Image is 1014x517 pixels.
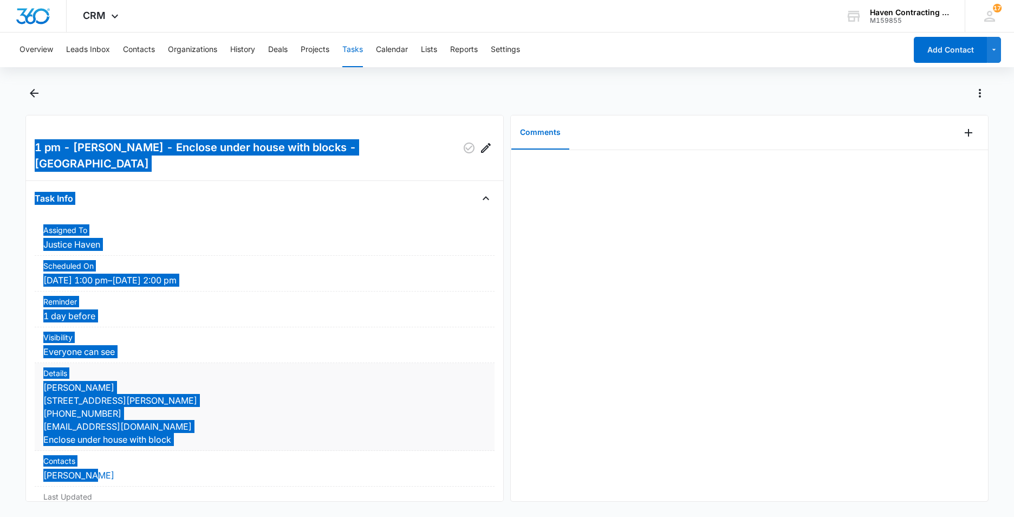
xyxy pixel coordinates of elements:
dt: Last Updated [43,491,486,502]
div: Details[PERSON_NAME] [STREET_ADDRESS][PERSON_NAME] [PHONE_NUMBER] [EMAIL_ADDRESS][DOMAIN_NAME] En... [35,363,495,451]
button: Settings [491,33,520,67]
button: Contacts [123,33,155,67]
div: account name [870,8,949,17]
div: Scheduled On[DATE] 1:00 pm–[DATE] 2:00 pm [35,256,495,292]
button: Back [25,85,42,102]
div: Contacts[PERSON_NAME] [35,451,495,487]
dt: Details [43,367,486,379]
button: Calendar [376,33,408,67]
span: CRM [83,10,106,21]
dt: Scheduled On [43,260,486,272]
button: Projects [301,33,329,67]
button: History [230,33,255,67]
div: account id [870,17,949,24]
button: Deals [268,33,288,67]
div: Assigned ToJustice Haven [35,220,495,256]
button: Add Contact [914,37,987,63]
button: Overview [19,33,53,67]
div: Reminder1 day before [35,292,495,327]
button: Close [477,190,495,207]
dt: Visibility [43,332,486,343]
dt: Assigned To [43,224,486,236]
dt: Reminder [43,296,486,307]
h2: 1 pm - [PERSON_NAME] - Enclose under house with blocks - [GEOGRAPHIC_DATA] [35,139,461,172]
dd: [PERSON_NAME] [STREET_ADDRESS][PERSON_NAME] [PHONE_NUMBER] [EMAIL_ADDRESS][DOMAIN_NAME] Enclose u... [43,381,486,446]
h4: Task Info [35,192,73,205]
button: Lists [421,33,437,67]
button: Tasks [342,33,363,67]
div: VisibilityEveryone can see [35,327,495,363]
button: Organizations [168,33,217,67]
button: Comments [511,116,569,150]
dd: Everyone can see [43,345,486,358]
dd: Justice Haven [43,238,486,251]
button: Reports [450,33,478,67]
dd: 1 day before [43,309,486,322]
div: notifications count [993,4,1002,12]
a: [PERSON_NAME] [43,470,114,481]
button: Add Comment [960,124,977,141]
dt: Contacts [43,455,486,467]
span: 17 [993,4,1002,12]
button: Edit [478,139,495,157]
button: Actions [971,85,989,102]
dd: [DATE] 1:00 pm – [DATE] 2:00 pm [43,274,486,287]
button: Leads Inbox [66,33,110,67]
